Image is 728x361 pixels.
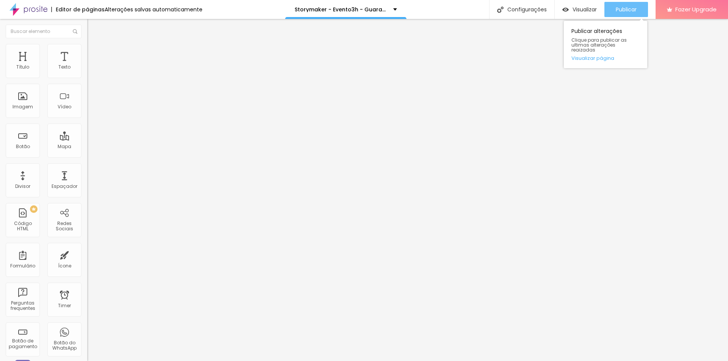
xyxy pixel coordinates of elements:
[295,7,388,12] p: Storymaker - Evento3h - Guarapari
[6,25,82,38] input: Buscar elemento
[58,263,71,269] div: Ícone
[675,6,717,13] span: Fazer Upgrade
[571,56,640,61] a: Visualizar página
[555,2,604,17] button: Visualizar
[564,21,647,68] div: Publicar alterações
[562,6,569,13] img: view-1.svg
[497,6,504,13] img: Icone
[15,184,30,189] div: Divisor
[616,6,637,13] span: Publicar
[105,7,202,12] div: Alterações salvas automaticamente
[58,144,71,149] div: Mapa
[13,104,33,109] div: Imagem
[73,29,77,34] img: Icone
[8,300,38,311] div: Perguntas frequentes
[49,221,79,232] div: Redes Sociais
[58,64,71,70] div: Texto
[604,2,648,17] button: Publicar
[8,221,38,232] div: Código HTML
[87,19,728,361] iframe: Editor
[571,38,640,53] span: Clique para publicar as ultimas alterações reaizadas
[16,144,30,149] div: Botão
[573,6,597,13] span: Visualizar
[52,184,77,189] div: Espaçador
[58,303,71,308] div: Timer
[51,7,105,12] div: Editor de páginas
[16,64,29,70] div: Título
[49,340,79,351] div: Botão do WhatsApp
[58,104,71,109] div: Vídeo
[8,338,38,349] div: Botão de pagamento
[10,263,35,269] div: Formulário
